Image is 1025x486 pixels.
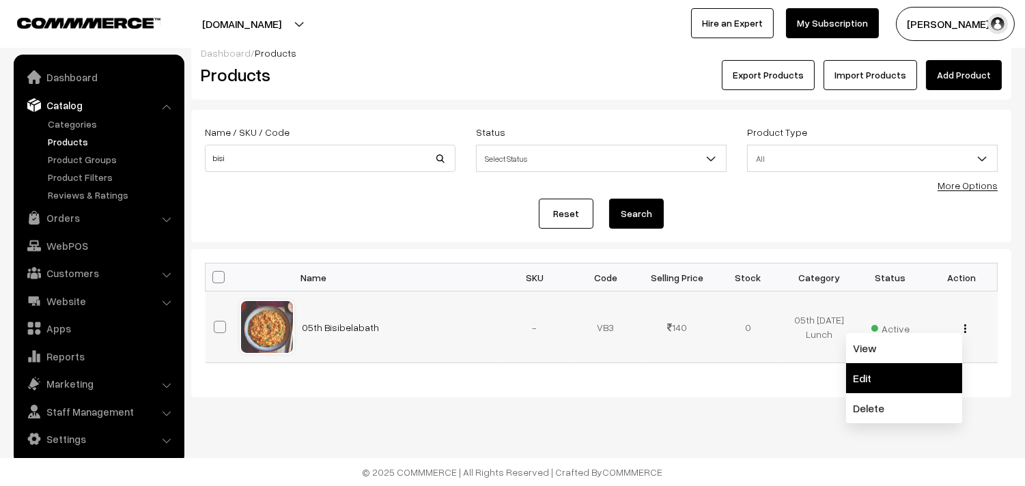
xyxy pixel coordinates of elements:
[44,134,180,149] a: Products
[294,263,499,291] th: Name
[44,152,180,167] a: Product Groups
[926,60,1002,90] a: Add Product
[17,14,137,30] a: COMMMERCE
[17,233,180,258] a: WebPOS
[499,291,570,363] td: -
[712,263,783,291] th: Stock
[747,125,807,139] label: Product Type
[603,466,663,478] a: COMMMERCE
[44,188,180,202] a: Reviews & Ratings
[846,333,962,363] a: View
[691,8,774,38] a: Hire an Expert
[17,399,180,424] a: Staff Management
[641,291,712,363] td: 140
[17,344,180,369] a: Reports
[938,180,998,191] a: More Options
[17,18,160,28] img: COMMMERCE
[987,14,1008,34] img: user
[17,65,180,89] a: Dashboard
[476,145,727,172] span: Select Status
[570,291,641,363] td: VB3
[201,47,251,59] a: Dashboard
[855,263,926,291] th: Status
[748,147,997,171] span: All
[17,261,180,285] a: Customers
[205,125,290,139] label: Name / SKU / Code
[17,93,180,117] a: Catalog
[784,263,855,291] th: Category
[784,291,855,363] td: 05th [DATE] Lunch
[722,60,815,90] button: Export Products
[17,205,180,230] a: Orders
[17,289,180,313] a: Website
[570,263,641,291] th: Code
[846,363,962,393] a: Edit
[255,47,296,59] span: Products
[477,147,726,171] span: Select Status
[44,117,180,131] a: Categories
[871,318,910,336] span: Active
[17,316,180,341] a: Apps
[154,7,329,41] button: [DOMAIN_NAME]
[201,46,1002,60] div: /
[846,393,962,423] a: Delete
[476,125,505,139] label: Status
[499,263,570,291] th: SKU
[303,321,380,333] a: 05th Bisibelabath
[786,8,879,38] a: My Subscription
[17,427,180,451] a: Settings
[964,324,966,333] img: Menu
[201,64,454,85] h2: Products
[205,145,455,172] input: Name / SKU / Code
[926,263,997,291] th: Action
[712,291,783,363] td: 0
[17,371,180,396] a: Marketing
[539,199,593,229] a: Reset
[824,60,917,90] a: Import Products
[609,199,664,229] button: Search
[641,263,712,291] th: Selling Price
[896,7,1015,41] button: [PERSON_NAME] s…
[44,170,180,184] a: Product Filters
[747,145,998,172] span: All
